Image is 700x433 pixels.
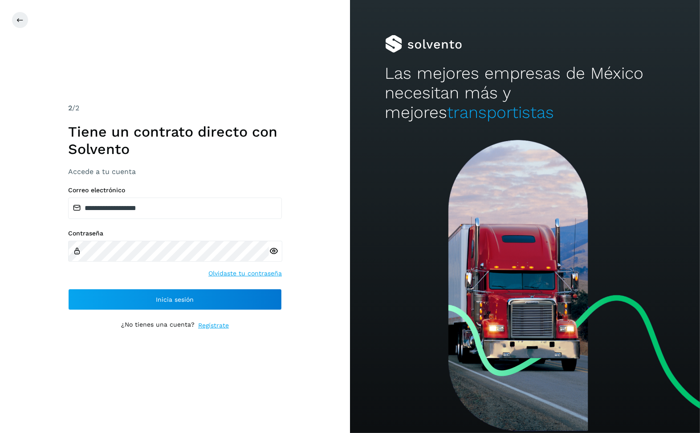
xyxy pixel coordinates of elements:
a: Regístrate [198,321,229,330]
p: ¿No tienes una cuenta? [121,321,195,330]
h2: Las mejores empresas de México necesitan más y mejores [385,64,665,123]
label: Contraseña [68,230,282,237]
button: Inicia sesión [68,289,282,310]
span: transportistas [448,103,554,122]
a: Olvidaste tu contraseña [208,269,282,278]
div: /2 [68,103,282,113]
span: Inicia sesión [156,296,194,303]
label: Correo electrónico [68,186,282,194]
h1: Tiene un contrato directo con Solvento [68,123,282,158]
h3: Accede a tu cuenta [68,167,282,176]
span: 2 [68,104,72,112]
